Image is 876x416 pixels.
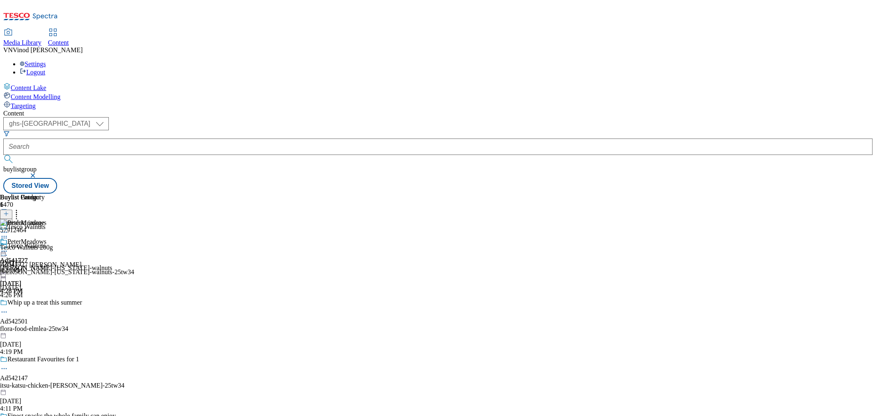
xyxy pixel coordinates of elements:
span: VN [3,46,13,53]
svg: Search Filters [3,130,10,137]
a: Settings [20,60,46,67]
a: Media Library [3,29,41,46]
div: Whip up a treat this summer [7,299,82,306]
span: Content Modelling [11,93,60,100]
span: Media Library [3,39,41,46]
input: Search [3,139,873,155]
span: Vinod [PERSON_NAME] [13,46,83,53]
span: Targeting [11,102,36,109]
span: Content Lake [11,84,46,91]
a: Content Modelling [3,92,873,101]
a: Targeting [3,101,873,110]
div: Restaurant Favourites for 1 [7,356,79,363]
div: Content [3,110,873,117]
a: Content Lake [3,83,873,92]
button: Stored View [3,178,57,194]
span: Content [48,39,69,46]
a: Content [48,29,69,46]
span: buylistgroup [3,166,37,173]
a: Logout [20,69,45,76]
